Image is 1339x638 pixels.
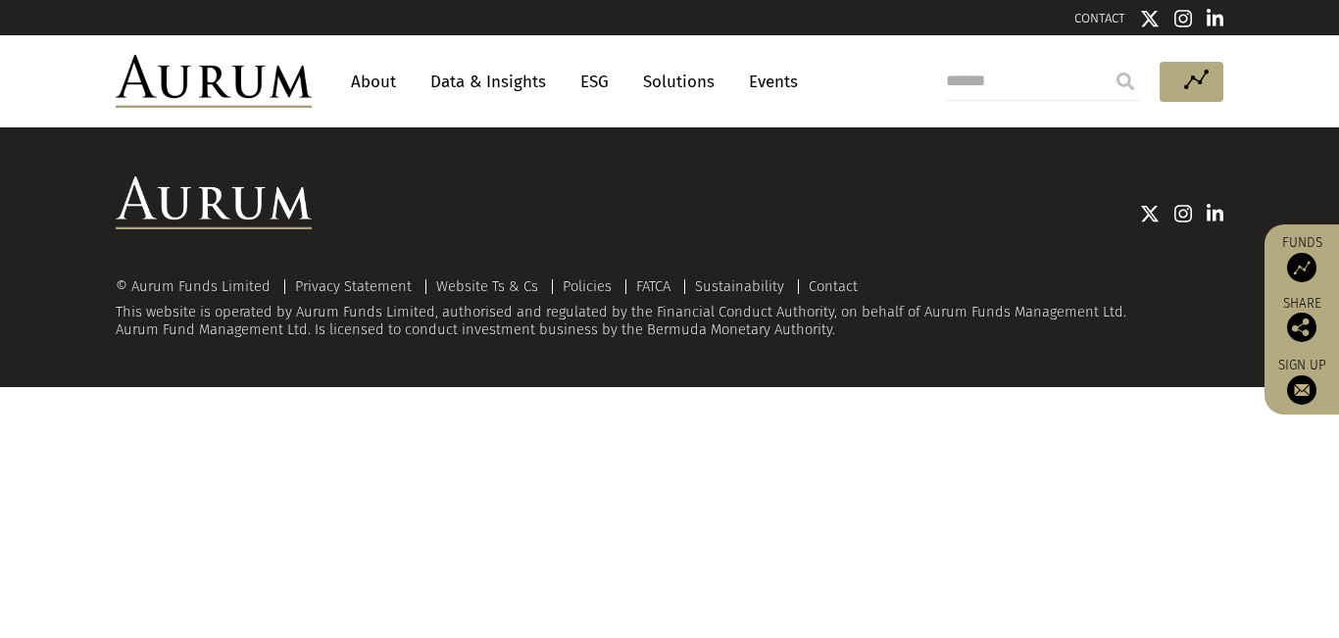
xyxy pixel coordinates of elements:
input: Submit [1106,62,1145,101]
a: Sustainability [695,277,784,295]
img: Twitter icon [1140,204,1160,223]
a: Sign up [1274,357,1329,405]
a: About [341,64,406,100]
a: Contact [809,277,858,295]
a: ESG [570,64,619,100]
a: Privacy Statement [295,277,412,295]
a: Website Ts & Cs [436,277,538,295]
img: Linkedin icon [1207,9,1224,28]
a: Solutions [633,64,724,100]
img: Share this post [1287,313,1316,342]
img: Instagram icon [1174,9,1192,28]
a: FATCA [636,277,670,295]
a: Policies [563,277,612,295]
img: Sign up to our newsletter [1287,375,1316,405]
a: CONTACT [1074,11,1125,25]
a: Events [739,64,798,100]
a: Funds [1274,234,1329,282]
img: Aurum [116,55,312,108]
div: © Aurum Funds Limited [116,279,280,294]
div: This website is operated by Aurum Funds Limited, authorised and regulated by the Financial Conduc... [116,278,1223,338]
img: Access Funds [1287,253,1316,282]
a: Data & Insights [421,64,556,100]
img: Twitter icon [1140,9,1160,28]
img: Linkedin icon [1207,204,1224,223]
img: Aurum Logo [116,176,312,229]
img: Instagram icon [1174,204,1192,223]
div: Share [1274,297,1329,342]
